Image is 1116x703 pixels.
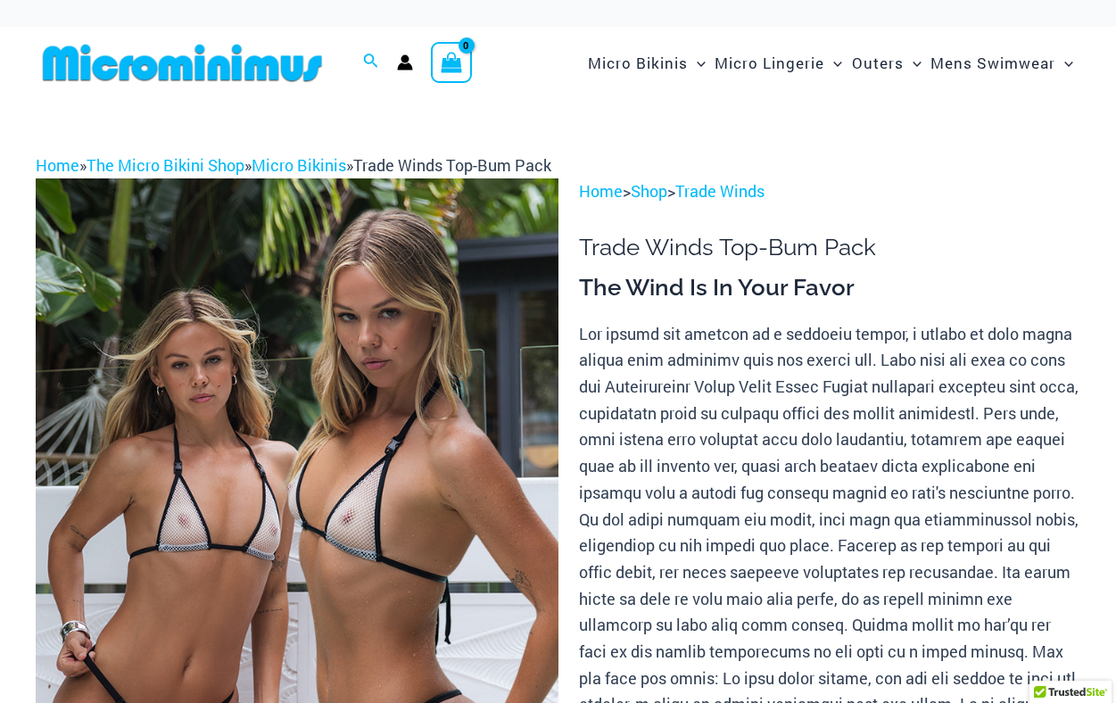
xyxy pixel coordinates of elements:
[904,40,922,86] span: Menu Toggle
[36,154,551,176] span: » » »
[252,154,346,176] a: Micro Bikinis
[852,40,904,86] span: Outers
[363,51,379,74] a: Search icon link
[87,154,244,176] a: The Micro Bikini Shop
[715,40,824,86] span: Micro Lingerie
[847,36,926,90] a: OutersMenu ToggleMenu Toggle
[581,33,1080,93] nav: Site Navigation
[353,154,551,176] span: Trade Winds Top-Bum Pack
[579,273,1080,303] h3: The Wind Is In Your Favor
[36,154,79,176] a: Home
[675,180,765,202] a: Trade Winds
[579,234,1080,261] h1: Trade Winds Top-Bum Pack
[824,40,842,86] span: Menu Toggle
[688,40,706,86] span: Menu Toggle
[710,36,847,90] a: Micro LingerieMenu ToggleMenu Toggle
[36,43,329,83] img: MM SHOP LOGO FLAT
[588,40,688,86] span: Micro Bikinis
[579,180,623,202] a: Home
[579,178,1080,205] p: > >
[431,42,472,83] a: View Shopping Cart, empty
[631,180,667,202] a: Shop
[926,36,1078,90] a: Mens SwimwearMenu ToggleMenu Toggle
[583,36,710,90] a: Micro BikinisMenu ToggleMenu Toggle
[397,54,413,70] a: Account icon link
[930,40,1055,86] span: Mens Swimwear
[1055,40,1073,86] span: Menu Toggle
